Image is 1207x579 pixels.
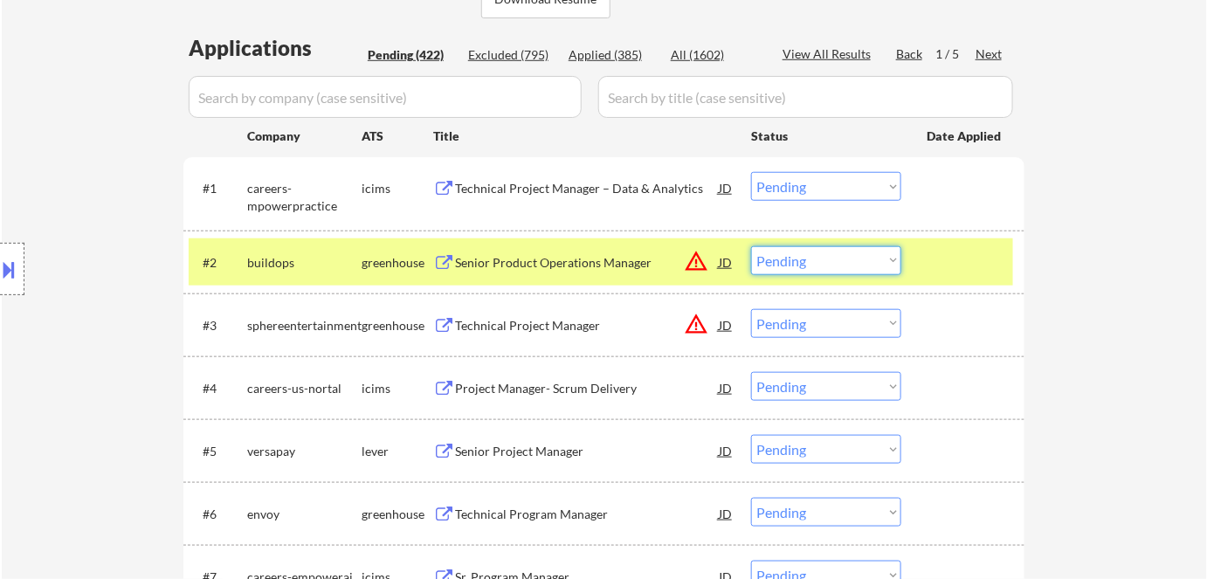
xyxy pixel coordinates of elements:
div: Applications [189,38,362,59]
div: greenhouse [362,254,433,272]
div: Applied (385) [569,46,656,64]
div: greenhouse [362,506,433,523]
div: Senior Product Operations Manager [455,254,719,272]
div: All (1602) [671,46,758,64]
div: Title [433,128,735,145]
div: Technical Project Manager – Data & Analytics [455,180,719,197]
div: ATS [362,128,433,145]
div: icims [362,380,433,397]
div: JD [717,498,735,529]
div: 1 / 5 [935,45,976,63]
input: Search by title (case sensitive) [598,76,1013,118]
div: Excluded (795) [468,46,555,64]
div: JD [717,435,735,466]
div: JD [717,246,735,278]
div: View All Results [783,45,876,63]
div: Pending (422) [368,46,455,64]
div: Technical Program Manager [455,506,719,523]
div: Date Applied [927,128,1004,145]
input: Search by company (case sensitive) [189,76,582,118]
div: Technical Project Manager [455,317,719,334]
div: Project Manager- Scrum Delivery [455,380,719,397]
div: greenhouse [362,317,433,334]
div: JD [717,309,735,341]
div: Senior Project Manager [455,443,719,460]
button: warning_amber [684,312,708,336]
div: Status [751,120,901,151]
div: icims [362,180,433,197]
div: envoy [247,506,362,523]
div: JD [717,172,735,203]
div: Next [976,45,1004,63]
div: Back [896,45,924,63]
div: versapay [247,443,362,460]
div: JD [717,372,735,403]
button: warning_amber [684,249,708,273]
div: #5 [203,443,233,460]
div: #6 [203,506,233,523]
div: lever [362,443,433,460]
